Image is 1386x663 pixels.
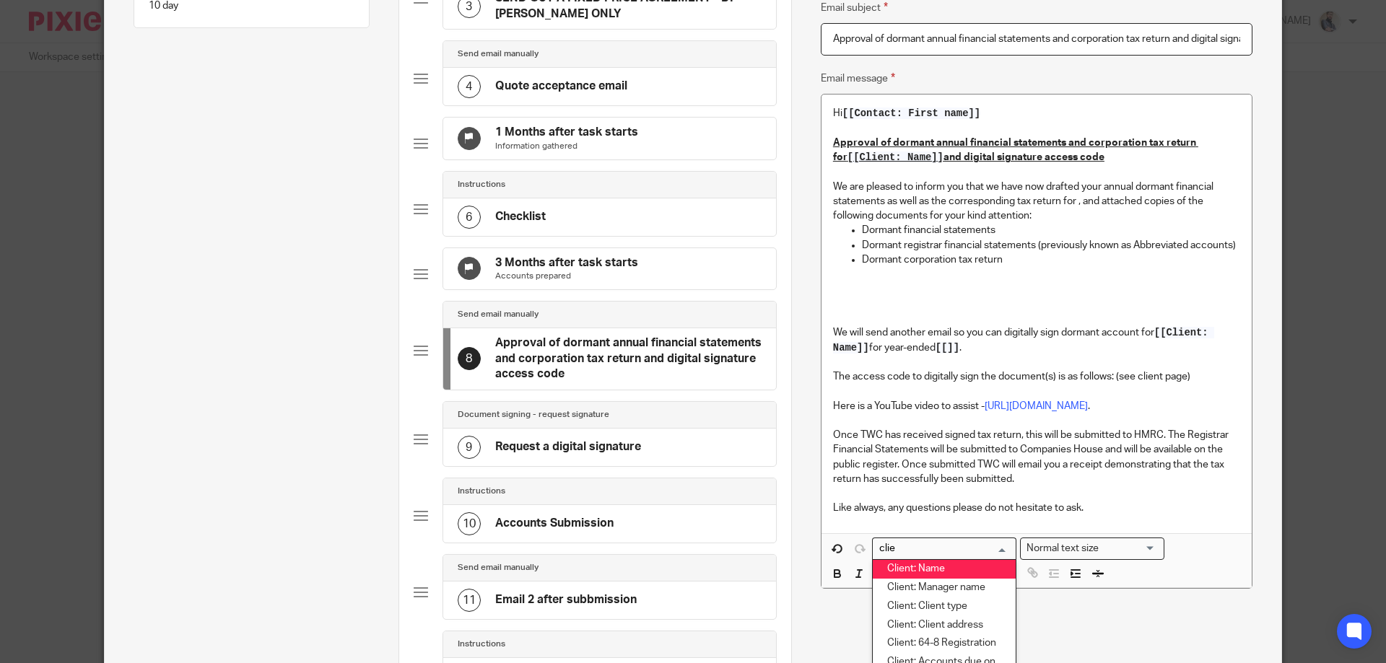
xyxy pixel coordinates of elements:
[873,597,1016,616] li: Client: Client type
[495,592,637,607] h4: Email 2 after subbmission
[458,589,481,612] div: 11
[821,95,1252,532] div: To enrich screen reader interactions, please activate Accessibility in Grammarly extension settings
[458,436,481,459] div: 9
[458,562,539,574] h4: Send email manually
[458,512,481,535] div: 10
[495,439,641,455] h4: Request a digital signature
[458,409,609,421] h4: Document signing - request signature
[833,106,1240,120] p: Hi
[833,501,1240,515] p: Like always, any questions please do not hesitate to ask.
[495,141,638,152] p: Information gathered
[873,616,1016,635] li: Client: Client address
[833,327,1214,353] span: [[Client: Name]]
[458,206,481,229] div: 6
[872,537,1016,560] div: Search for option
[833,399,1240,413] p: Here is a YouTube video to assist - .
[833,428,1240,486] p: Once TWC has received signed tax return, this will be submitted to HMRC. The Registrar Financial ...
[458,179,505,190] h4: Instructions
[1020,537,1164,560] div: Search for option
[842,107,980,119] span: [[Contact: First name]]
[495,271,638,282] p: Accounts prepared
[821,70,895,87] label: Email message
[1104,541,1156,556] input: Search for option
[833,180,1240,224] p: We are pleased to inform you that we have now drafted your annual dormant financial statements as...
[873,634,1016,653] li: Client: 64-8 Registration
[833,369,1240,384] p: The access code to digitally sign the document(s) is as follows: (see client page)
[833,138,1198,162] u: Approval of dormant annual financial statements and corporation tax return for and digital signat...
[1020,537,1164,560] div: Text styles
[873,579,1016,597] li: Client: Manager name
[458,48,539,60] h4: Send email manually
[458,486,505,497] h4: Instructions
[833,325,1240,355] p: We will send another email so you can digitally sign dormant account for for year-ended .
[495,209,546,224] h4: Checklist
[985,401,1088,411] a: [URL][DOMAIN_NAME]
[495,516,614,531] h4: Accounts Submission
[874,541,1008,556] input: Search for option
[821,23,1252,56] input: Subject
[862,223,1240,237] p: Dormant financial statements
[458,638,505,650] h4: Instructions
[862,253,1240,267] p: Dormant corporation tax return
[495,335,762,382] h4: Approval of dormant annual financial statements and corporation tax return and digital signature ...
[872,537,1016,560] div: Placeholders
[873,560,1016,579] li: Client: Name
[458,75,481,98] div: 4
[936,342,959,354] span: [[]]
[862,238,1240,253] p: Dormant registrar financial statements (previously known as Abbreviated accounts)
[495,125,638,140] h4: 1 Months after task starts
[847,152,943,163] span: [[Client: Name]]
[458,309,539,320] h4: Send email manually
[458,347,481,370] div: 8
[1024,541,1102,556] span: Normal text size
[495,255,638,271] h4: 3 Months after task starts
[495,79,627,94] h4: Quote acceptance email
